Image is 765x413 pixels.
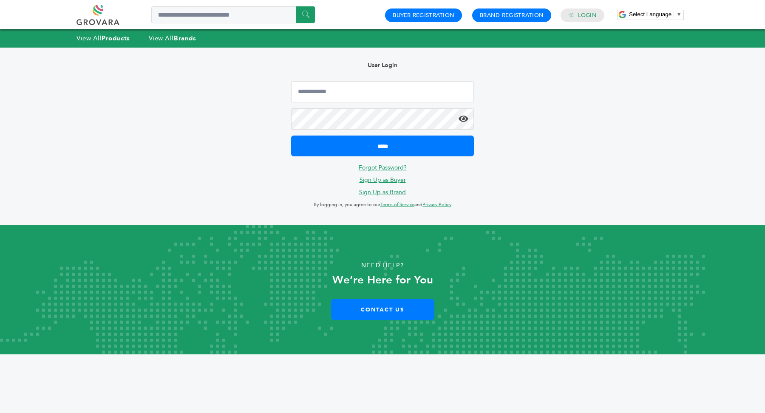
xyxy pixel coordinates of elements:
[151,6,315,23] input: Search a product or brand...
[331,299,434,320] a: Contact Us
[629,11,671,17] span: Select Language
[360,176,406,184] a: Sign Up as Buyer
[291,200,474,210] p: By logging in, you agree to our and
[393,11,454,19] a: Buyer Registration
[359,188,406,196] a: Sign Up as Brand
[291,108,474,130] input: Password
[291,81,474,102] input: Email Address
[332,272,433,288] strong: We’re Here for You
[368,61,397,69] b: User Login
[380,201,414,208] a: Terms of Service
[38,259,727,272] p: Need Help?
[422,201,451,208] a: Privacy Policy
[174,34,196,42] strong: Brands
[76,34,130,42] a: View AllProducts
[480,11,544,19] a: Brand Registration
[102,34,130,42] strong: Products
[359,164,407,172] a: Forgot Password?
[149,34,196,42] a: View AllBrands
[578,11,597,19] a: Login
[676,11,682,17] span: ▼
[629,11,682,17] a: Select Language​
